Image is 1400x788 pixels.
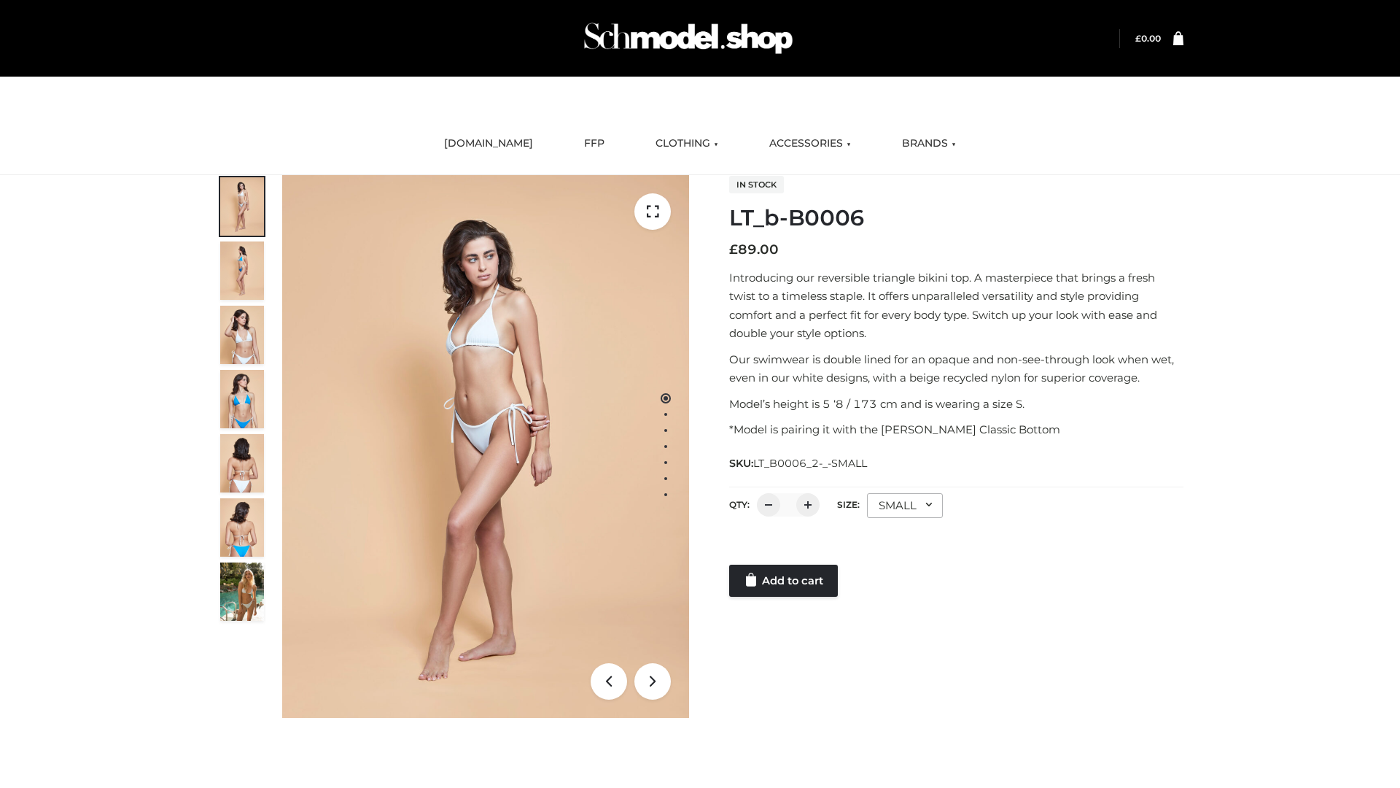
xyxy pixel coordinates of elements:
[433,128,544,160] a: [DOMAIN_NAME]
[573,128,615,160] a: FFP
[729,269,1183,343] p: Introducing our reversible triangle bikini top. A masterpiece that brings a fresh twist to a time...
[220,498,264,557] img: ArielClassicBikiniTop_CloudNine_AzureSky_OW114ECO_8-scaled.jpg
[579,9,798,67] img: Schmodel Admin 964
[220,434,264,492] img: ArielClassicBikiniTop_CloudNine_AzureSky_OW114ECO_7-scaled.jpg
[729,242,738,258] span: £
[1135,33,1141,44] span: £
[891,128,967,160] a: BRANDS
[729,395,1183,414] p: Model’s height is 5 ‘8 / 173 cm and is wearing a size S.
[729,205,1183,231] h1: LT_b-B0006
[220,242,264,300] img: ArielClassicBikiniTop_CloudNine_AzureSky_OW114ECO_2-scaled.jpg
[729,565,838,597] a: Add to cart
[729,242,779,258] bdi: 89.00
[645,128,729,160] a: CLOTHING
[729,420,1183,439] p: *Model is pairing it with the [PERSON_NAME] Classic Bottom
[1135,33,1161,44] bdi: 0.00
[220,370,264,428] img: ArielClassicBikiniTop_CloudNine_AzureSky_OW114ECO_4-scaled.jpg
[729,499,750,510] label: QTY:
[1135,33,1161,44] a: £0.00
[729,176,784,193] span: In stock
[753,457,867,470] span: LT_B0006_2-_-SMALL
[282,175,689,718] img: ArielClassicBikiniTop_CloudNine_AzureSky_OW114ECO_1
[729,455,868,472] span: SKU:
[837,499,860,510] label: Size:
[758,128,862,160] a: ACCESSORIES
[729,350,1183,387] p: Our swimwear is double lined for an opaque and non-see-through look when wet, even in our white d...
[220,563,264,621] img: Arieltop_CloudNine_AzureSky2.jpg
[220,306,264,364] img: ArielClassicBikiniTop_CloudNine_AzureSky_OW114ECO_3-scaled.jpg
[220,177,264,236] img: ArielClassicBikiniTop_CloudNine_AzureSky_OW114ECO_1-scaled.jpg
[867,493,943,518] div: SMALL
